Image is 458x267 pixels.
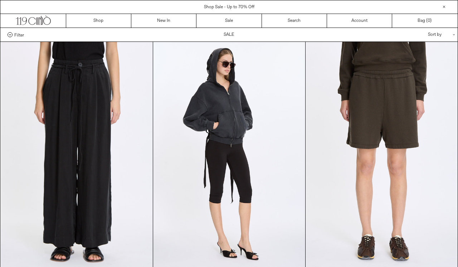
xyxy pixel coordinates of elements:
a: Shop [66,14,131,28]
a: Account [327,14,392,28]
span: 0 [428,18,430,24]
span: ) [428,18,432,24]
a: Shop Sale - Up to 70% Off [204,4,254,10]
a: Search [262,14,327,28]
span: Filter [14,32,24,37]
a: Sale [196,14,262,28]
a: New In [131,14,196,28]
a: Bag () [392,14,457,28]
div: Sort by [386,28,450,42]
